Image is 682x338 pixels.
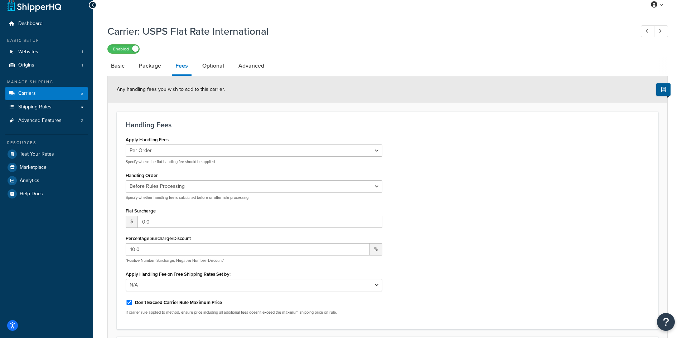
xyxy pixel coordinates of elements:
[107,57,128,74] a: Basic
[126,208,156,214] label: Flat Surcharge
[18,90,36,97] span: Carriers
[107,24,628,38] h1: Carrier: USPS Flat Rate International
[20,191,43,197] span: Help Docs
[20,178,39,184] span: Analytics
[20,151,54,157] span: Test Your Rates
[5,114,88,127] a: Advanced Features2
[135,299,222,306] label: Don't Exceed Carrier Rule Maximum Price
[108,45,139,53] label: Enabled
[5,161,88,174] a: Marketplace
[5,45,88,59] a: Websites1
[172,57,192,76] a: Fees
[81,90,83,97] span: 5
[18,21,43,27] span: Dashboard
[81,118,83,124] span: 2
[82,62,83,68] span: 1
[117,85,225,93] span: Any handling fees you wish to add to this carrier.
[18,104,52,110] span: Shipping Rules
[5,79,88,85] div: Manage Shipping
[135,57,165,74] a: Package
[5,114,88,127] li: Advanced Features
[5,87,88,100] a: Carriers5
[5,17,88,30] a: Dashboard
[5,140,88,146] div: Resources
[370,243,382,255] span: %
[82,49,83,55] span: 1
[126,310,382,315] p: If carrier rule applied to method, ensure price including all additional fees doesn't exceed the ...
[126,258,382,263] p: *Positive Number=Surcharge, Negative Number=Discount*
[5,87,88,100] li: Carriers
[126,121,649,129] h3: Handling Fees
[5,101,88,114] a: Shipping Rules
[5,174,88,187] a: Analytics
[5,45,88,59] li: Websites
[5,148,88,161] a: Test Your Rates
[126,236,191,241] label: Percentage Surcharge/Discount
[126,216,137,228] span: $
[5,187,88,200] a: Help Docs
[18,49,38,55] span: Websites
[126,137,169,142] label: Apply Handling Fees
[20,165,47,171] span: Marketplace
[5,59,88,72] a: Origins1
[199,57,228,74] a: Optional
[641,25,655,37] a: Previous Record
[657,313,675,331] button: Open Resource Center
[654,25,668,37] a: Next Record
[126,159,382,165] p: Specify where the flat handling fee should be applied
[18,62,34,68] span: Origins
[235,57,268,74] a: Advanced
[126,173,158,178] label: Handling Order
[126,195,382,200] p: Specify whether handling fee is calculated before or after rule processing
[126,271,231,277] label: Apply Handling Fee on Free Shipping Rates Set by:
[656,83,671,96] button: Show Help Docs
[5,59,88,72] li: Origins
[5,38,88,44] div: Basic Setup
[18,118,62,124] span: Advanced Features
